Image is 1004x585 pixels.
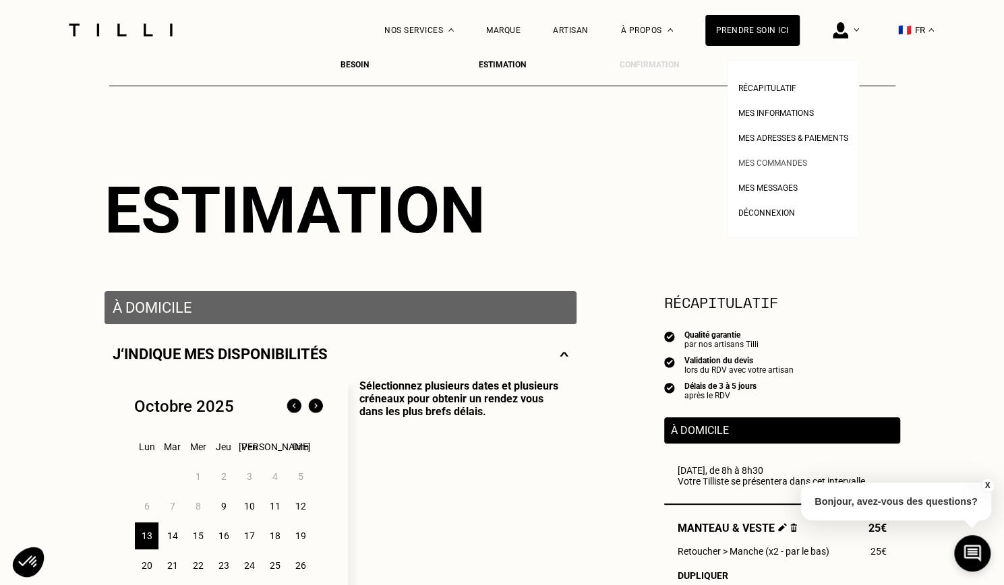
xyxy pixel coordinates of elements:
[435,60,570,69] div: Estimation
[738,129,848,144] a: Mes adresses & paiements
[486,26,521,35] a: Marque
[738,183,798,193] span: Mes messages
[289,493,312,520] div: 12
[684,356,794,365] div: Validation du devis
[664,330,675,342] img: icon list info
[237,493,261,520] div: 10
[778,523,787,532] img: Éditer
[135,552,158,579] div: 20
[212,522,235,549] div: 16
[305,396,326,417] img: Mois suivant
[186,522,210,549] div: 15
[186,552,210,579] div: 22
[801,483,991,520] p: Bonjour, avez-vous des questions?
[790,523,798,532] img: Supprimer
[212,552,235,579] div: 23
[705,15,800,46] a: Prendre soin ici
[237,522,261,549] div: 17
[684,365,794,375] div: lors du RDV avec votre artisan
[678,522,798,534] span: Manteau & veste
[684,391,757,400] div: après le RDV
[664,291,900,313] section: Récapitulatif
[738,104,814,119] a: Mes informations
[738,80,796,94] a: Récapitulatif
[898,24,912,36] span: 🇫🇷
[678,546,829,557] span: Retoucher > Manche (x2 - par le bas)
[854,28,859,32] img: Menu déroulant
[684,340,759,349] div: par nos artisans Tilli
[738,208,795,218] span: Déconnexion
[289,522,312,549] div: 19
[738,133,848,143] span: Mes adresses & paiements
[833,22,848,38] img: icône connexion
[289,552,312,579] div: 26
[113,346,328,363] p: J‘indique mes disponibilités
[928,28,934,32] img: menu déroulant
[448,28,454,32] img: Menu déroulant
[671,424,893,437] p: À domicile
[738,84,796,93] span: Récapitulatif
[678,476,887,487] p: Votre Tilliste se présentera dans cet intervalle.
[113,299,568,316] p: À domicile
[237,552,261,579] div: 24
[664,381,675,394] img: icon list info
[64,24,177,36] img: Logo du service de couturière Tilli
[664,356,675,368] img: icon list info
[263,522,287,549] div: 18
[582,60,717,69] div: Confirmation
[283,396,305,417] img: Mois précédent
[263,493,287,520] div: 11
[738,109,814,118] span: Mes informations
[668,28,673,32] img: Menu déroulant à propos
[738,158,807,168] span: Mes commandes
[287,60,422,69] div: Besoin
[134,397,234,416] div: Octobre 2025
[738,204,795,218] a: Déconnexion
[560,346,568,363] img: svg+xml;base64,PHN2ZyBmaWxsPSJub25lIiBoZWlnaHQ9IjE0IiB2aWV3Qm94PSIwIDAgMjggMTQiIHdpZHRoPSIyOCIgeG...
[160,522,184,549] div: 14
[263,552,287,579] div: 25
[870,546,887,557] span: 25€
[738,179,798,193] a: Mes messages
[212,493,235,520] div: 9
[160,552,184,579] div: 21
[135,522,158,549] div: 13
[678,465,887,487] div: [DATE], de 8h à 8h30
[678,570,887,581] div: Dupliquer
[684,381,757,391] div: Délais de 3 à 5 jours
[980,478,994,493] button: X
[684,330,759,340] div: Qualité garantie
[105,173,900,248] div: Estimation
[553,26,589,35] a: Artisan
[738,154,807,168] a: Mes commandes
